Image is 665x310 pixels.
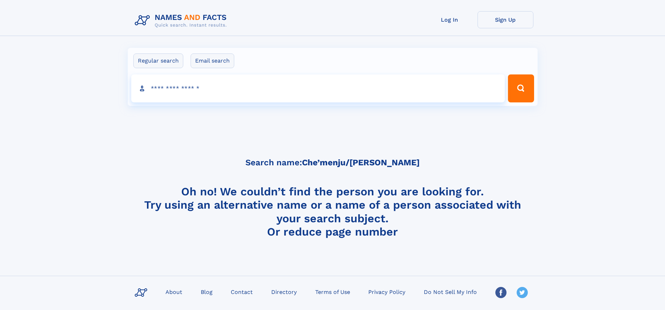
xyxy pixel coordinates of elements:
[421,287,480,297] a: Do Not Sell My Info
[245,158,420,167] h5: Search name:
[131,74,505,102] input: search input
[163,287,185,297] a: About
[495,287,507,298] img: Facebook
[302,158,420,167] b: Che’menju/[PERSON_NAME]
[508,74,534,102] button: Search Button
[517,287,528,298] img: Twitter
[133,53,183,68] label: Regular search
[132,11,232,30] img: Logo Names and Facts
[132,185,533,238] h4: Oh no! We couldn’t find the person you are looking for. Try using an alternative name or a name o...
[191,53,234,68] label: Email search
[422,11,478,28] a: Log In
[478,11,533,28] a: Sign Up
[268,287,300,297] a: Directory
[365,287,408,297] a: Privacy Policy
[312,287,353,297] a: Terms of Use
[228,287,256,297] a: Contact
[198,287,215,297] a: Blog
